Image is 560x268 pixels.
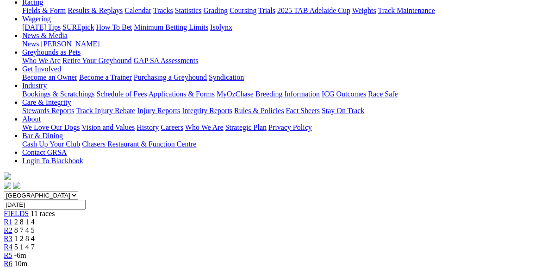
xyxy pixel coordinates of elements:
a: Syndication [209,73,244,81]
a: Fact Sheets [286,107,320,115]
span: 8 7 4 5 [14,226,35,234]
a: Calendar [124,6,151,14]
a: Statistics [175,6,202,14]
div: About [22,123,556,132]
a: Privacy Policy [268,123,312,131]
a: Login To Blackbook [22,157,83,165]
a: Breeding Information [255,90,320,98]
a: Stewards Reports [22,107,74,115]
a: MyOzChase [217,90,254,98]
a: Track Maintenance [378,6,435,14]
a: ICG Outcomes [322,90,366,98]
img: logo-grsa-white.png [4,172,11,180]
a: GAP SA Assessments [134,57,199,64]
img: twitter.svg [13,182,20,189]
div: Wagering [22,23,556,32]
a: Integrity Reports [182,107,232,115]
a: About [22,115,41,123]
a: Who We Are [22,57,61,64]
a: R2 [4,226,12,234]
a: Care & Integrity [22,98,71,106]
span: -6m [14,251,26,259]
a: Industry [22,82,47,89]
a: Isolynx [210,23,232,31]
a: Race Safe [368,90,398,98]
a: News [22,40,39,48]
a: Results & Replays [68,6,123,14]
a: Careers [161,123,183,131]
a: 2025 TAB Adelaide Cup [277,6,350,14]
span: 10m [14,260,27,268]
a: Grading [204,6,228,14]
span: 1 2 8 4 [14,235,35,242]
a: Fields & Form [22,6,66,14]
a: Get Involved [22,65,61,73]
div: Get Involved [22,73,556,82]
a: Track Injury Rebate [76,107,135,115]
a: Greyhounds as Pets [22,48,81,56]
a: Minimum Betting Limits [134,23,208,31]
a: R1 [4,218,12,226]
a: Purchasing a Greyhound [134,73,207,81]
a: FIELDS [4,210,29,217]
a: Trials [258,6,275,14]
a: Injury Reports [137,107,180,115]
a: Tracks [153,6,173,14]
a: How To Bet [96,23,132,31]
a: [DATE] Tips [22,23,61,31]
div: Bar & Dining [22,140,556,148]
a: History [137,123,159,131]
a: Become a Trainer [79,73,132,81]
a: SUREpick [62,23,94,31]
input: Select date [4,200,86,210]
a: Coursing [230,6,257,14]
a: Contact GRSA [22,148,67,156]
span: 11 races [31,210,55,217]
a: Stay On Track [322,107,364,115]
a: Strategic Plan [225,123,267,131]
a: News & Media [22,32,68,39]
a: Wagering [22,15,51,23]
a: Bookings & Scratchings [22,90,94,98]
a: R5 [4,251,12,259]
a: Become an Owner [22,73,77,81]
a: R3 [4,235,12,242]
div: News & Media [22,40,556,48]
a: Schedule of Fees [96,90,147,98]
a: Weights [352,6,376,14]
a: Rules & Policies [234,107,284,115]
a: Cash Up Your Club [22,140,80,148]
a: R6 [4,260,12,268]
a: Applications & Forms [149,90,215,98]
a: [PERSON_NAME] [41,40,100,48]
div: Racing [22,6,556,15]
a: We Love Our Dogs [22,123,80,131]
img: facebook.svg [4,182,11,189]
div: Industry [22,90,556,98]
div: Greyhounds as Pets [22,57,556,65]
span: 2 8 1 4 [14,218,35,226]
a: Bar & Dining [22,132,63,140]
div: Care & Integrity [22,107,556,115]
a: R4 [4,243,12,251]
a: Chasers Restaurant & Function Centre [82,140,196,148]
span: 5 1 4 7 [14,243,35,251]
a: Who We Are [185,123,224,131]
a: Retire Your Greyhound [62,57,132,64]
a: Vision and Values [81,123,135,131]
